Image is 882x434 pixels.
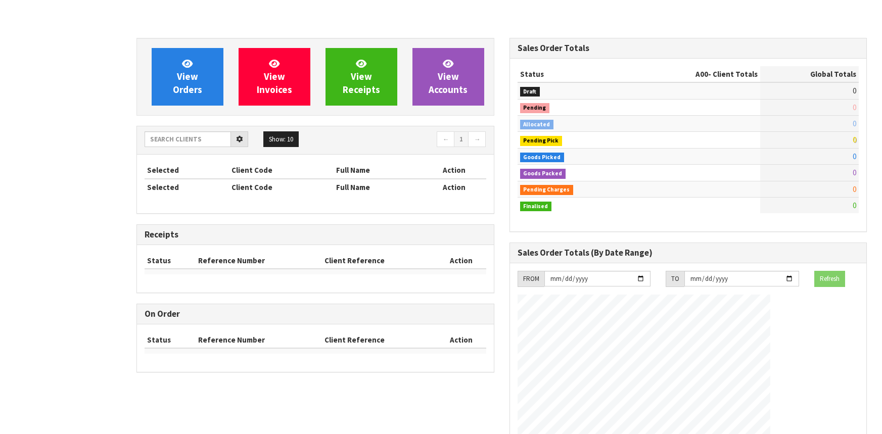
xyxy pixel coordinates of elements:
a: ← [437,131,454,148]
th: Reference Number [196,332,322,348]
span: 0 [853,152,856,161]
span: 0 [853,201,856,210]
th: Action [437,253,486,269]
span: 0 [853,168,856,177]
span: Pending [520,103,550,113]
span: 0 [853,184,856,194]
span: Finalised [520,202,552,212]
span: 0 [853,103,856,112]
span: 0 [853,119,856,128]
h3: Receipts [145,230,486,239]
th: Status [145,253,196,269]
th: Client Code [229,179,334,195]
div: TO [666,271,684,287]
a: ViewAccounts [412,48,484,106]
th: Client Reference [322,253,437,269]
h3: On Order [145,309,486,319]
th: Full Name [334,179,423,195]
span: Draft [520,87,540,97]
span: Goods Picked [520,153,565,163]
th: Global Totals [760,66,859,82]
th: Reference Number [196,253,322,269]
th: - Client Totals [630,66,760,82]
span: View Orders [173,58,202,95]
a: ViewInvoices [239,48,310,106]
a: ViewReceipts [326,48,397,106]
span: 0 [853,86,856,95]
span: Allocated [520,120,554,130]
span: Pending Pick [520,136,563,146]
h3: Sales Order Totals [518,43,859,53]
div: FROM [518,271,544,287]
th: Full Name [334,162,423,178]
h3: Sales Order Totals (By Date Range) [518,248,859,258]
span: Goods Packed [520,169,566,179]
span: A00 [695,69,708,79]
nav: Page navigation [323,131,486,149]
a: → [468,131,486,148]
button: Show: 10 [263,131,299,148]
th: Status [518,66,630,82]
th: Action [423,162,486,178]
span: View Invoices [257,58,292,95]
span: View Accounts [429,58,468,95]
input: Search clients [145,131,231,147]
th: Action [423,179,486,195]
span: 0 [853,135,856,144]
th: Selected [145,179,229,195]
th: Selected [145,162,229,178]
button: Refresh [814,271,845,287]
a: 1 [454,131,469,148]
th: Client Code [229,162,334,178]
th: Client Reference [322,332,437,348]
a: ViewOrders [152,48,223,106]
span: View Receipts [343,58,380,95]
span: Pending Charges [520,185,574,195]
th: Status [145,332,196,348]
th: Action [437,332,486,348]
